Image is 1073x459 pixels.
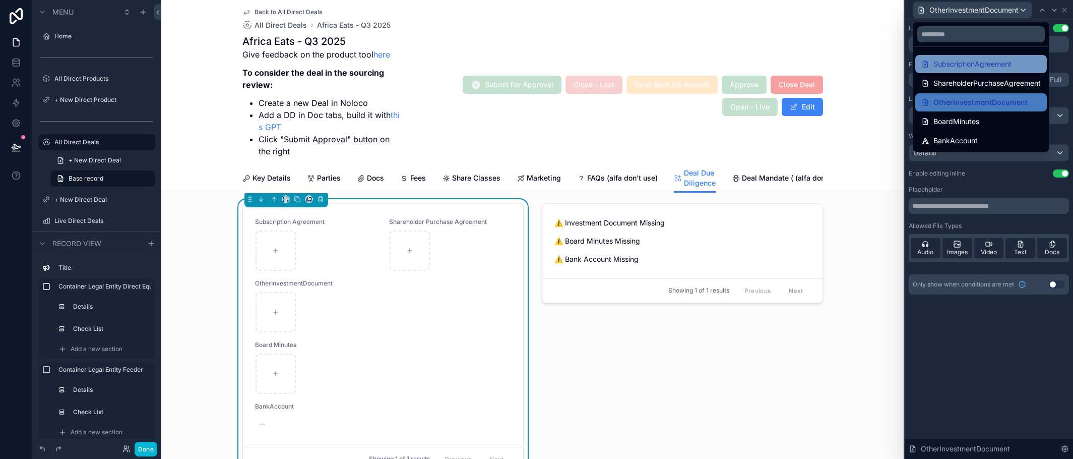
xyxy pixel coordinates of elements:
[317,20,391,30] a: Africa Eats - Q3 2025
[517,169,561,189] a: Marketing
[259,133,403,157] li: Click "Submit Approval" button on the right
[933,58,1012,70] span: SubscriptionAgreement
[307,169,341,189] a: Parties
[58,282,151,291] label: Container Legal Entity Direct Equity
[73,303,149,311] label: Details
[452,173,500,183] span: Share Classes
[54,96,153,104] label: + New Direct Product
[71,428,122,436] span: Add a new section
[317,173,341,183] span: Parties
[933,135,978,147] span: BankAccount
[400,169,426,189] a: Fees
[71,345,122,353] span: Add a new section
[373,49,390,60] a: here
[52,239,101,249] span: Record view
[587,173,658,183] span: FAQs (alfa don't use)
[782,98,823,116] button: Edit
[50,152,155,168] a: + New Direct Deal
[135,442,157,456] button: Done
[242,34,403,48] h1: Africa Eats - Q3 2025
[255,218,377,226] span: Subscription Agreement
[933,77,1041,89] span: ShareholderPurchaseAgreement
[52,7,74,17] span: Menu
[255,279,332,288] span: OtherInvestmentDocument
[357,169,384,189] a: Docs
[255,8,322,16] span: Back to All Direct Deals
[73,386,149,394] label: Details
[242,20,307,30] a: All Direct Deals
[54,138,149,146] label: All Direct Deals
[54,217,153,225] label: Live Direct Deals
[73,325,149,333] label: Check List
[410,173,426,183] span: Fees
[367,173,384,183] span: Docs
[527,173,561,183] span: Marketing
[732,169,849,189] a: Deal Mandate ( (alfa don't use))
[933,96,1028,108] span: OtherInvestmentDocument
[674,164,716,193] a: Deal Due Diligence
[442,169,500,189] a: Share Classes
[255,403,310,411] span: BankAccount
[259,97,403,109] li: Create a new Deal in Noloco
[389,218,511,226] span: Shareholder Purchase Agreement
[242,8,322,16] a: Back to All Direct Deals
[242,48,403,61] p: Give feedback on the product tool
[50,170,155,187] a: Base record
[259,109,403,133] li: Add a DD in Doc tabs, build it with
[54,32,153,40] label: Home
[242,68,384,90] strong: To consider the deal in the sourcing review:
[69,156,121,164] span: + New Direct Deal
[54,196,153,204] label: + New Direct Deal
[242,169,291,189] a: Key Details
[243,204,523,447] a: Subscription AgreementShareholder Purchase AgreementOtherInvestmentDocumentBoard MinutesBankAccou...
[259,419,265,429] div: --
[58,264,151,272] label: Title
[69,175,103,183] span: Base record
[742,173,849,183] span: Deal Mandate ( (alfa don't use))
[58,366,151,374] label: Container Legal Entity Feeder
[253,173,291,183] span: Key Details
[933,116,979,128] span: BoardMinutes
[255,20,307,30] span: All Direct Deals
[668,286,729,295] span: Showing 1 of 1 results
[577,169,658,189] a: FAQs (alfa don't use)
[73,408,149,416] label: Check List
[32,255,161,439] div: scrollable content
[54,75,153,83] label: All Direct Products
[684,168,716,188] span: Deal Due Diligence
[255,341,511,349] span: Board Minutes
